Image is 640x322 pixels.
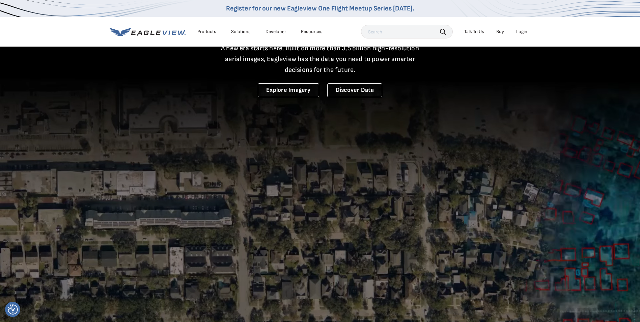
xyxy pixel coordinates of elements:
a: Register for our new Eagleview One Flight Meetup Series [DATE]. [226,4,414,12]
a: Explore Imagery [258,83,319,97]
p: A new era starts here. Built on more than 3.5 billion high-resolution aerial images, Eagleview ha... [217,43,423,75]
div: Login [516,29,527,35]
a: Buy [496,29,504,35]
img: Revisit consent button [8,304,18,315]
div: Solutions [231,29,251,35]
div: Talk To Us [464,29,484,35]
div: Resources [301,29,323,35]
a: Discover Data [327,83,382,97]
a: Developer [266,29,286,35]
div: Products [197,29,216,35]
input: Search [361,25,453,38]
button: Consent Preferences [8,304,18,315]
